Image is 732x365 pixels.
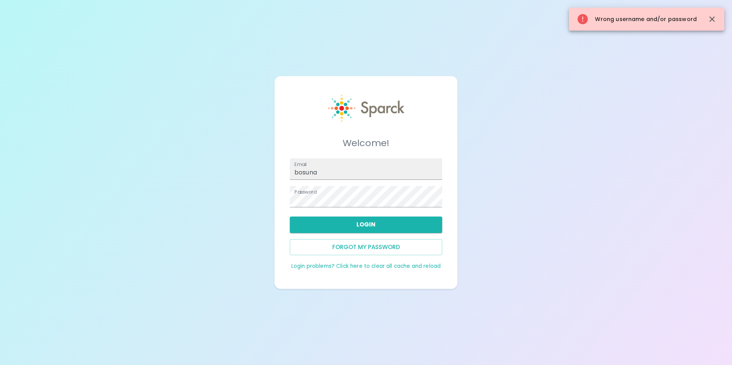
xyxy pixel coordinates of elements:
[294,161,307,168] label: Email
[328,95,404,122] img: Sparck logo
[291,262,441,270] a: Login problems? Click here to clear all cache and reload
[294,189,317,195] label: Password
[290,217,442,233] button: Login
[290,239,442,255] button: Forgot my password
[290,137,442,149] h5: Welcome!
[577,10,697,28] div: Wrong username and/or password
